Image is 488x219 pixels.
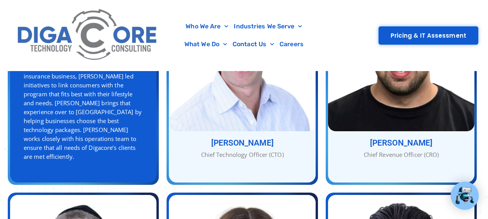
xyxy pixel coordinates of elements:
span: Pricing & IT Assessment [391,33,466,38]
img: Digacore Logo [14,4,162,67]
a: What We Do [182,35,230,53]
nav: Menu [166,17,322,53]
div: Chief Revenue Officer (CRO) [328,150,474,159]
div: As the CEO of , [PERSON_NAME] is responsible for running all business aspects of the company. Wit... [24,9,143,161]
a: Who We Are [183,17,231,35]
a: Industries We Serve [231,17,305,35]
a: Pricing & IT Assessment [379,26,478,45]
h3: [PERSON_NAME] [169,139,315,147]
a: Contact Us [230,35,277,53]
h3: [PERSON_NAME] [328,139,474,147]
a: Careers [277,35,306,53]
div: Chief Technology Officer (CTO) [169,150,315,159]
